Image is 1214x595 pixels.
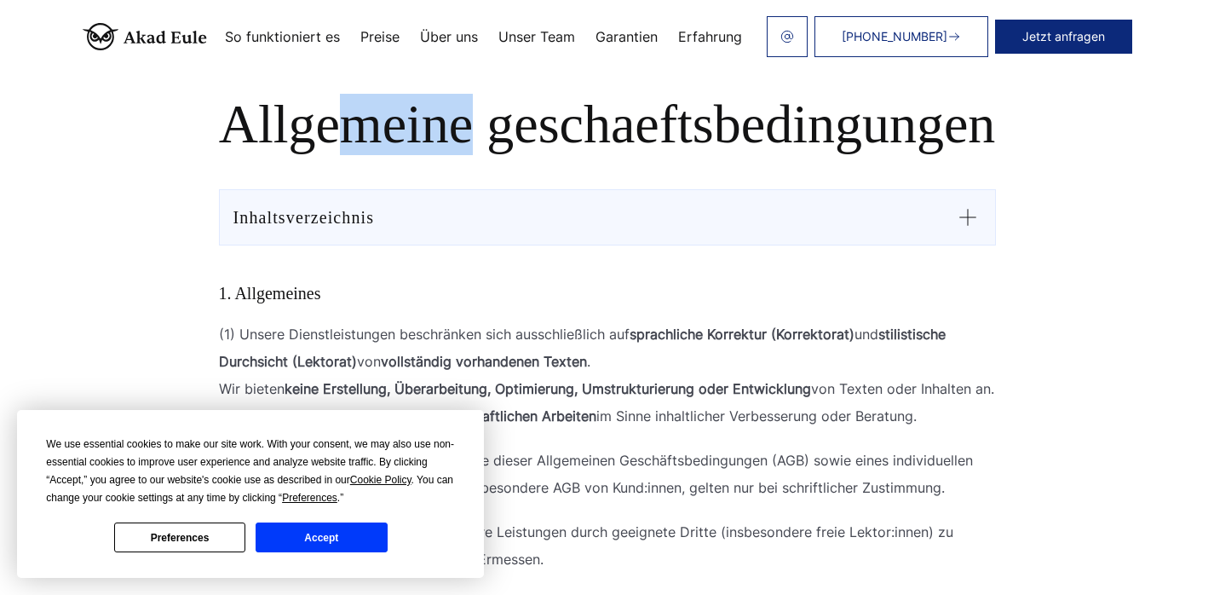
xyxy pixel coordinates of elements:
[282,492,337,504] span: Preferences
[350,474,411,486] span: Cookie Policy
[219,321,996,430] p: (1) Unsere Dienstleistungen beschränken sich ausschließlich auf und von . Wir bieten von Texten o...
[381,353,587,370] strong: vollständig vorhandenen Texten
[17,410,484,578] div: Cookie Consent Prompt
[219,280,996,307] h3: 1. Allgemeines
[420,30,478,43] a: Über uns
[256,523,387,552] button: Accept
[595,30,658,43] a: Garantien
[219,447,996,501] p: (2) Die Bearbeitung erfolgt auf Grundlage dieser Allgemeinen Geschäftsbedingungen (AGB) sowie ein...
[114,523,245,552] button: Preferences
[233,204,375,231] div: Inhaltsverzeichnis
[814,16,988,57] a: [PHONE_NUMBER]
[360,30,400,43] a: Preise
[103,94,1112,155] h1: Allgemeine geschaeftsbedingungen
[678,30,742,43] a: Erfahrung
[498,30,575,43] a: Unser Team
[842,30,947,43] span: [PHONE_NUMBER]
[780,30,794,43] img: email
[225,30,340,43] a: So funktioniert es
[219,518,996,573] p: (3) Wir behalten uns das Recht vor, unsere Leistungen durch geeignete Dritte (insbesondere freie ...
[83,23,207,50] img: logo
[630,326,854,343] strong: sprachliche Korrektur (Korrektorat)
[285,380,811,397] strong: keine Erstellung, Überarbeitung, Optimierung, Umstrukturierung oder Entwicklung
[995,20,1132,54] button: Jetzt anfragen
[283,407,596,425] strong: keine Mitwirkung an wissenschaftlichen Arbeiten
[46,436,455,507] div: We use essential cookies to make our site work. With your consent, we may also use non-essential ...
